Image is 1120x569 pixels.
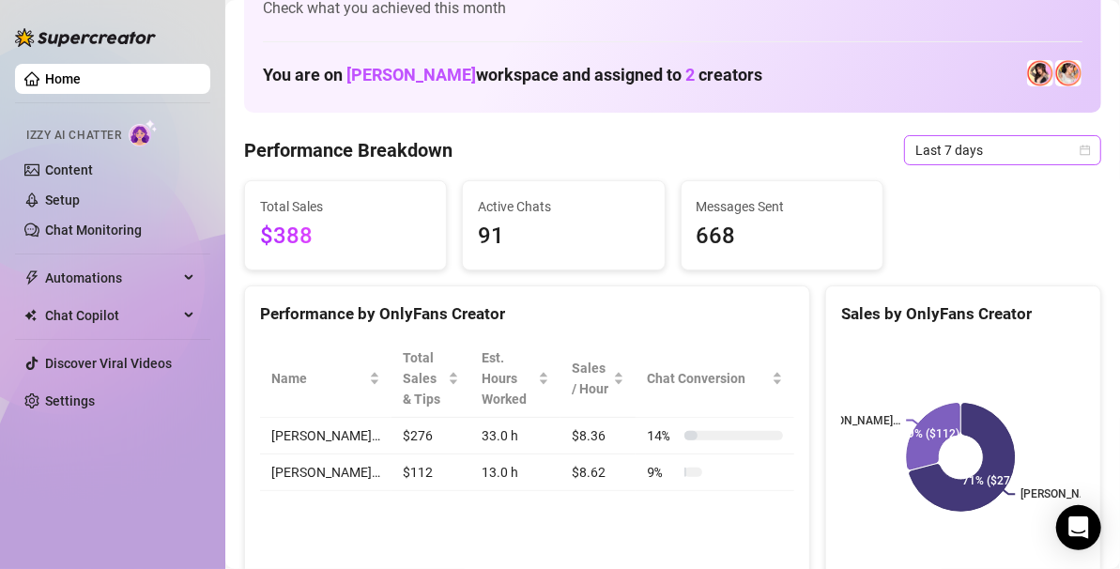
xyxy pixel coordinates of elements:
[560,454,637,491] td: $8.62
[478,219,649,254] span: 91
[1021,488,1115,501] text: [PERSON_NAME]…
[244,137,453,163] h4: Performance Breakdown
[45,393,95,408] a: Settings
[636,340,794,418] th: Chat Conversion
[560,340,637,418] th: Sales / Hour
[45,300,178,331] span: Chat Copilot
[647,368,768,389] span: Chat Conversion
[697,219,867,254] span: 668
[45,223,142,238] a: Chat Monitoring
[391,418,470,454] td: $276
[129,119,158,146] img: AI Chatter
[1027,60,1053,86] img: Holly
[807,414,901,427] text: [PERSON_NAME]…
[271,368,365,389] span: Name
[403,347,444,409] span: Total Sales & Tips
[1055,60,1082,86] img: 𝖍𝖔𝖑𝖑𝖞
[572,358,610,399] span: Sales / Hour
[1056,505,1101,550] div: Open Intercom Messenger
[391,454,470,491] td: $112
[915,136,1090,164] span: Last 7 days
[482,347,533,409] div: Est. Hours Worked
[260,219,431,254] span: $388
[647,462,677,483] span: 9 %
[260,340,391,418] th: Name
[24,309,37,322] img: Chat Copilot
[260,454,391,491] td: [PERSON_NAME]…
[24,270,39,285] span: thunderbolt
[478,196,649,217] span: Active Chats
[470,454,560,491] td: 13.0 h
[45,162,93,177] a: Content
[260,196,431,217] span: Total Sales
[560,418,637,454] td: $8.36
[470,418,560,454] td: 33.0 h
[260,418,391,454] td: [PERSON_NAME]…
[685,65,695,85] span: 2
[45,263,178,293] span: Automations
[26,127,121,145] span: Izzy AI Chatter
[45,356,172,371] a: Discover Viral Videos
[45,192,80,208] a: Setup
[647,425,677,446] span: 14 %
[1080,145,1091,156] span: calendar
[263,65,762,85] h1: You are on workspace and assigned to creators
[697,196,867,217] span: Messages Sent
[260,301,794,327] div: Performance by OnlyFans Creator
[45,71,81,86] a: Home
[15,28,156,47] img: logo-BBDzfeDw.svg
[346,65,476,85] span: [PERSON_NAME]
[391,340,470,418] th: Total Sales & Tips
[841,301,1085,327] div: Sales by OnlyFans Creator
